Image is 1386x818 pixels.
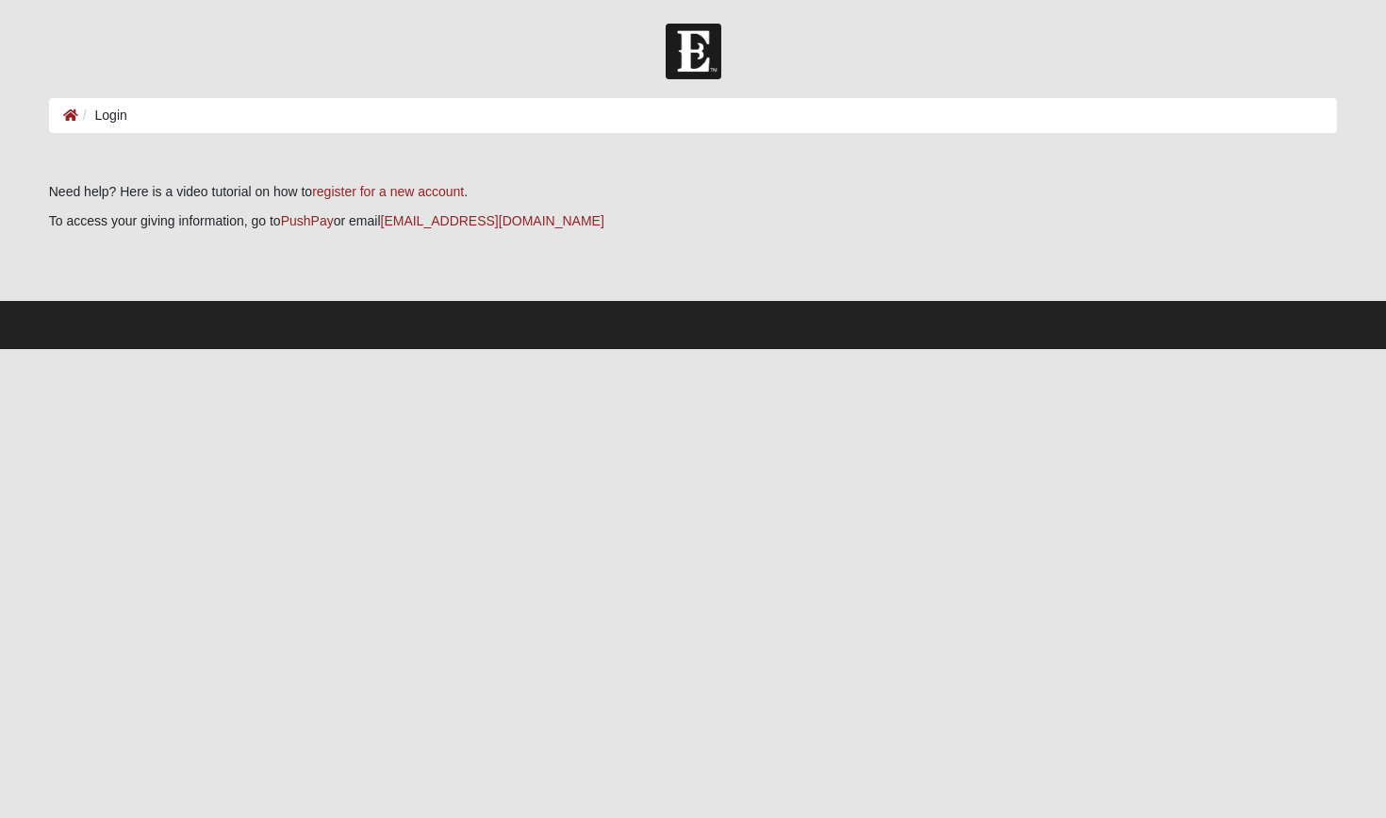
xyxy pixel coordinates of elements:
[666,24,721,79] img: Church of Eleven22 Logo
[78,106,127,125] li: Login
[312,184,464,199] a: register for a new account
[49,182,1338,202] p: Need help? Here is a video tutorial on how to .
[49,211,1338,231] p: To access your giving information, go to or email
[381,213,604,228] a: [EMAIL_ADDRESS][DOMAIN_NAME]
[281,213,334,228] a: PushPay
